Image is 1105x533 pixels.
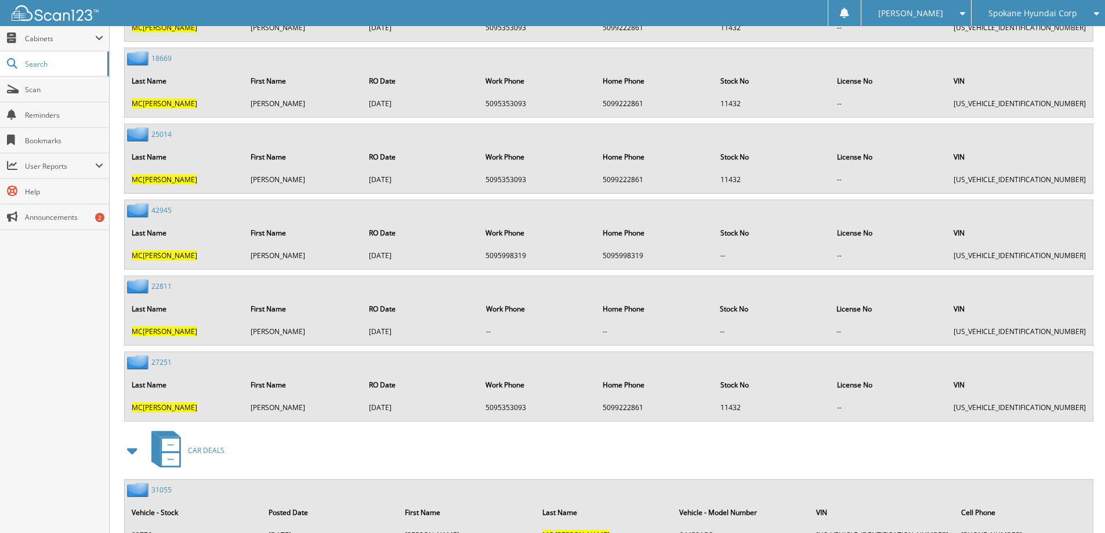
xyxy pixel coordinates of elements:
th: License No [831,297,947,321]
th: Last Name [126,69,244,93]
td: 5095353093 [480,170,596,189]
th: License No [831,373,947,397]
th: RO Date [363,297,479,321]
td: -- [831,246,947,265]
img: scan123-logo-white.svg [12,5,99,21]
td: 11432 [715,398,830,417]
td: -- [831,94,947,113]
th: License No [831,69,947,93]
th: License No [831,221,947,245]
td: [DATE] [363,398,479,417]
td: [DATE] [363,18,479,37]
td: 5099222861 [597,170,713,189]
td: [DATE] [363,94,479,113]
td: 5095998319 [597,246,713,265]
span: Cabinets [25,34,95,43]
td: 11432 [715,170,830,189]
td: -- [714,322,829,341]
td: -- [715,246,830,265]
th: Home Phone [597,69,713,93]
th: Cell Phone [955,501,1092,524]
td: -- [831,170,947,189]
th: Vehicle - Model Number [673,501,809,524]
td: [DATE] [363,170,479,189]
a: 42945 [151,205,172,215]
td: 5099222861 [597,94,713,113]
td: [PERSON_NAME] [245,398,362,417]
th: Stock No [715,69,830,93]
a: 27251 [151,357,172,367]
td: [PERSON_NAME] [245,246,362,265]
span: MC [132,251,143,260]
th: RO Date [363,221,479,245]
span: MC [132,175,143,184]
th: Vehicle - Stock [126,501,262,524]
th: VIN [810,501,954,524]
span: MC [132,99,143,108]
th: Home Phone [597,145,713,169]
td: 5095353093 [480,18,596,37]
a: 22811 [151,281,172,291]
span: CAR DEALS [188,445,224,455]
span: MC [132,23,143,32]
a: 18669 [151,53,172,63]
th: Stock No [715,145,830,169]
th: Work Phone [480,221,596,245]
iframe: Chat Widget [1047,477,1105,533]
a: CAR DEALS [144,427,224,473]
td: [PERSON_NAME] [245,18,362,37]
th: VIN [948,145,1092,169]
th: Work Phone [480,69,596,93]
th: RO Date [363,145,479,169]
img: folder2.png [127,355,151,369]
span: [PERSON_NAME] [143,175,197,184]
td: -- [831,322,947,341]
th: License No [831,145,947,169]
th: VIN [948,373,1092,397]
td: [PERSON_NAME] [245,322,362,341]
td: [PERSON_NAME] [245,170,362,189]
span: Spokane Hyundai Corp [988,10,1077,17]
td: 5099222861 [597,18,713,37]
td: 5095353093 [480,94,596,113]
th: Work Phone [480,145,596,169]
span: User Reports [25,161,95,171]
th: VIN [948,69,1092,93]
td: [US_VEHICLE_IDENTIFICATION_NUMBER] [948,94,1092,113]
th: First Name [245,69,362,93]
a: 25014 [151,129,172,139]
span: [PERSON_NAME] [143,403,197,412]
td: -- [597,322,713,341]
th: Last Name [126,297,244,321]
img: folder2.png [127,279,151,293]
th: Work Phone [480,373,596,397]
span: [PERSON_NAME] [143,23,197,32]
th: Stock No [715,373,830,397]
th: First Name [245,145,362,169]
th: RO Date [363,69,479,93]
th: Last Name [126,221,244,245]
img: folder2.png [127,203,151,217]
span: [PERSON_NAME] [143,99,197,108]
th: Last Name [126,373,244,397]
th: Posted Date [263,501,398,524]
td: [DATE] [363,246,479,265]
img: folder2.png [127,51,151,66]
th: VIN [948,221,1092,245]
td: [US_VEHICLE_IDENTIFICATION_NUMBER] [948,18,1092,37]
td: [US_VEHICLE_IDENTIFICATION_NUMBER] [948,246,1092,265]
span: Reminders [25,110,103,120]
td: [DATE] [363,322,479,341]
a: 31055 [151,485,172,495]
td: 11432 [715,18,830,37]
th: Stock No [714,297,829,321]
td: 5095998319 [480,246,596,265]
th: First Name [245,373,362,397]
td: 11432 [715,94,830,113]
th: RO Date [363,373,479,397]
div: 2 [95,213,104,222]
img: folder2.png [127,483,151,497]
span: Search [25,59,102,69]
th: Last Name [537,501,672,524]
